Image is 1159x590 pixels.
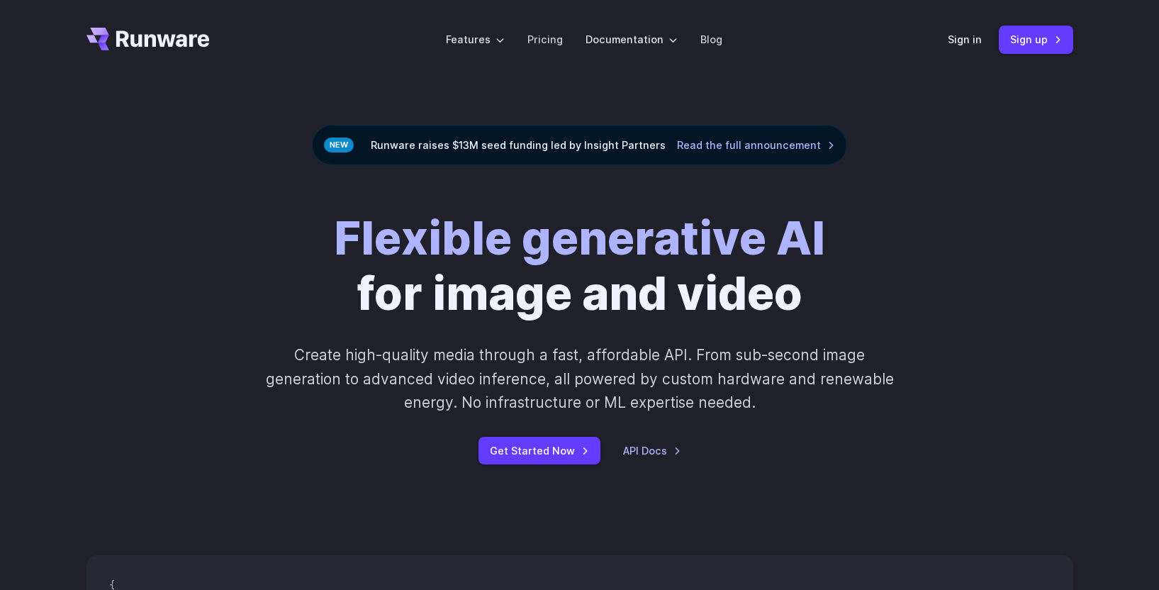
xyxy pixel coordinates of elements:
[86,28,210,50] a: Go to /
[586,31,678,48] label: Documentation
[700,31,722,48] a: Blog
[264,343,895,414] p: Create high-quality media through a fast, affordable API. From sub-second image generation to adv...
[999,26,1073,53] a: Sign up
[527,31,563,48] a: Pricing
[677,137,835,153] a: Read the full announcement
[948,31,982,48] a: Sign in
[446,31,505,48] label: Features
[334,210,825,266] strong: Flexible generative AI
[334,211,825,321] h1: for image and video
[623,442,681,459] a: API Docs
[478,437,600,464] a: Get Started Now
[312,125,847,165] div: Runware raises $13M seed funding led by Insight Partners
